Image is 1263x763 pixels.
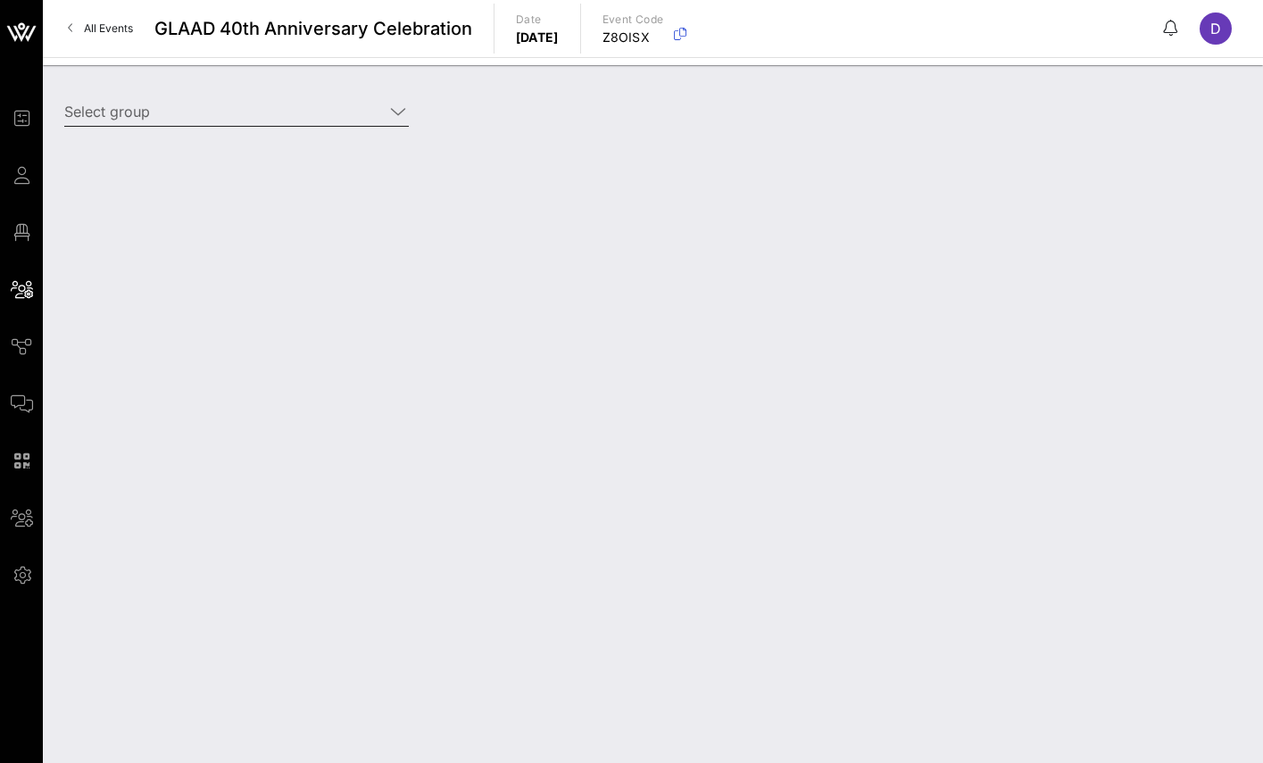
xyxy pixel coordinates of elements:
div: D [1200,12,1232,45]
p: [DATE] [516,29,559,46]
p: Event Code [602,11,664,29]
span: D [1210,20,1221,37]
p: Z8OISX [602,29,664,46]
a: All Events [57,14,144,43]
span: GLAAD 40th Anniversary Celebration [154,15,472,42]
span: All Events [84,21,133,35]
p: Date [516,11,559,29]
